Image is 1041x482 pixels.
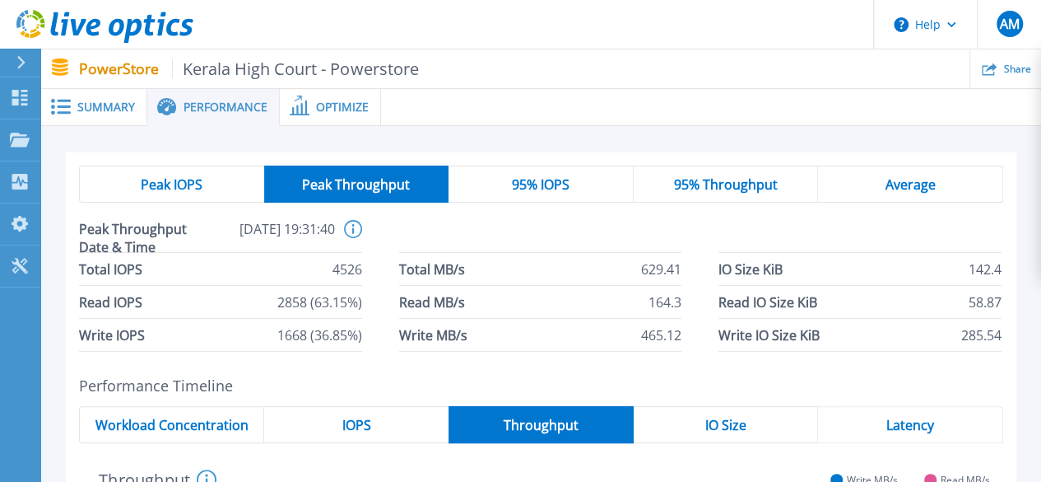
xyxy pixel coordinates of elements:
span: Total IOPS [79,253,142,285]
span: Read IOPS [79,286,142,318]
span: Total MB/s [399,253,465,285]
span: Summary [77,101,135,113]
span: Write IO Size KiB [718,319,820,351]
span: Peak IOPS [141,178,202,191]
span: Read IO Size KiB [718,286,817,318]
span: 142.4 [969,253,1001,285]
span: 1668 (36.85%) [277,319,362,351]
span: IO Size [705,419,746,432]
span: Average [885,178,936,191]
span: 95% IOPS [512,178,569,191]
span: Peak Throughput [302,178,410,191]
span: [DATE] 19:31:40 [207,220,334,252]
span: Latency [886,419,934,432]
span: Share [1003,64,1030,74]
span: 285.54 [961,319,1001,351]
span: Optimize [316,101,369,113]
span: Workload Concentration [95,419,249,432]
span: IO Size KiB [718,253,783,285]
span: Write MB/s [399,319,467,351]
h2: Performance Timeline [79,377,1003,395]
span: Throughput [504,419,579,432]
span: IOPS [342,419,371,432]
span: 95% Throughput [674,178,778,191]
p: PowerStore [79,59,419,78]
span: Kerala High Court - Powerstore [172,59,419,78]
span: Peak Throughput Date & Time [79,220,207,252]
span: AM [999,17,1019,30]
span: 465.12 [641,319,681,351]
span: 4526 [332,253,362,285]
span: Write IOPS [79,319,145,351]
span: 58.87 [969,286,1001,318]
span: 629.41 [641,253,681,285]
span: Read MB/s [399,286,465,318]
span: Performance [184,101,267,113]
span: 2858 (63.15%) [277,286,362,318]
span: 164.3 [648,286,681,318]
